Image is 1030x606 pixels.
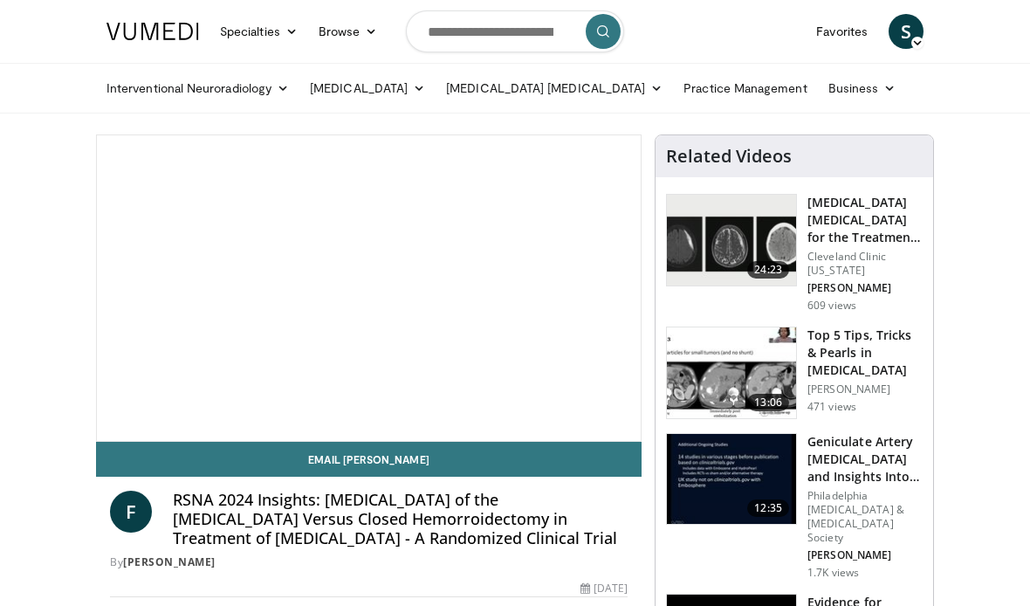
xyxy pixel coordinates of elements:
div: By [110,554,628,570]
p: 609 views [807,299,856,313]
a: Email [PERSON_NAME] [96,442,642,477]
a: Browse [308,14,388,49]
p: Philadelphia [MEDICAL_DATA] & [MEDICAL_DATA] Society [807,489,923,545]
h3: [MEDICAL_DATA] [MEDICAL_DATA] for the Treatment of Chronic Su… [807,194,923,246]
p: [PERSON_NAME] [807,382,923,396]
a: Business [818,71,907,106]
h3: Top 5 Tips, Tricks & Pearls in [MEDICAL_DATA] [807,327,923,379]
h3: Geniculate Artery [MEDICAL_DATA] and Insights Into Genicular Anatomy [807,433,923,485]
img: 14765255-5e53-4ea1-a55d-e7f6a9a54f47.150x105_q85_crop-smart_upscale.jpg [667,434,796,525]
a: Interventional Neuroradiology [96,71,299,106]
h4: RSNA 2024 Insights: [MEDICAL_DATA] of the [MEDICAL_DATA] Versus Closed Hemorroidectomy in Treatme... [173,491,628,547]
a: [MEDICAL_DATA] [MEDICAL_DATA] [436,71,673,106]
a: 24:23 [MEDICAL_DATA] [MEDICAL_DATA] for the Treatment of Chronic Su… Cleveland Clinic [US_STATE] ... [666,194,923,313]
input: Search topics, interventions [406,10,624,52]
a: F [110,491,152,533]
span: 12:35 [747,499,789,517]
a: 12:35 Geniculate Artery [MEDICAL_DATA] and Insights Into Genicular Anatomy Philadelphia [MEDICAL_... [666,433,923,580]
span: 24:23 [747,261,789,279]
div: [DATE] [580,581,628,596]
p: Cleveland Clinic [US_STATE] [807,250,923,278]
a: [PERSON_NAME] [123,554,216,569]
img: VuMedi Logo [106,23,199,40]
p: 471 views [807,400,856,414]
a: S [889,14,924,49]
h4: Related Videos [666,146,792,167]
video-js: Video Player [97,135,641,441]
a: 13:06 Top 5 Tips, Tricks & Pearls in [MEDICAL_DATA] [PERSON_NAME] 471 views [666,327,923,419]
p: [PERSON_NAME] [807,548,923,562]
span: 13:06 [747,394,789,411]
a: Practice Management [673,71,817,106]
p: 1.7K views [807,566,859,580]
a: Favorites [806,14,878,49]
img: e176b5fd-2514-4f19-8c7e-b3d0060df837.150x105_q85_crop-smart_upscale.jpg [667,327,796,418]
p: [PERSON_NAME] [807,281,923,295]
img: 63821d75-5c38-4ca7-bb29-ce8e35b17261.150x105_q85_crop-smart_upscale.jpg [667,195,796,286]
a: [MEDICAL_DATA] [299,71,436,106]
a: Specialties [209,14,308,49]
